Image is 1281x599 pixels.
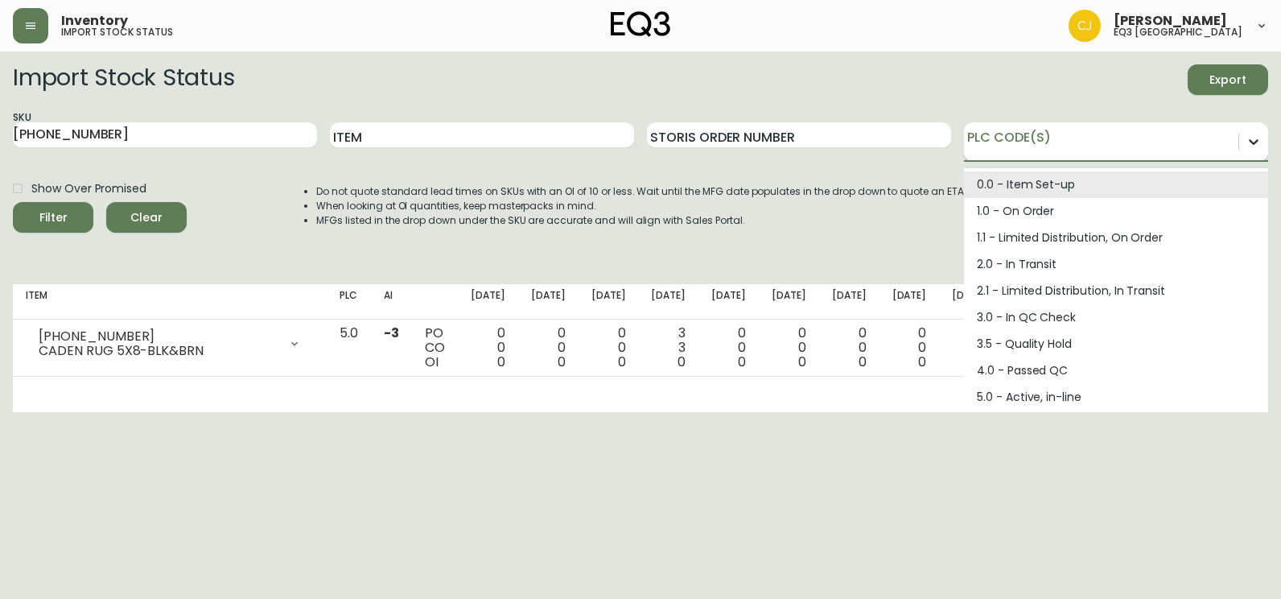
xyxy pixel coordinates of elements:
th: [DATE] [819,284,879,320]
div: 0 0 [531,326,566,370]
div: 3.0 - In QC Check [964,304,1268,331]
li: MFGs listed in the drop down under the SKU are accurate and will align with Sales Portal. [316,213,966,228]
div: 4.0 - Passed QC [964,357,1268,384]
div: 0.0 - Item Set-up [964,171,1268,198]
span: 0 [497,353,505,371]
span: 0 [859,353,867,371]
th: [DATE] [518,284,579,320]
div: 1.1 - Limited Distribution, On Order [964,225,1268,251]
div: 3.5 - Quality Hold [964,331,1268,357]
span: 0 [618,353,626,371]
th: [DATE] [458,284,518,320]
div: 0 0 [832,326,867,370]
th: [DATE] [698,284,759,320]
span: Clear [119,208,174,228]
div: 0 0 [591,326,626,370]
div: 5.0 - Active, in-line [964,384,1268,411]
div: 0 0 [952,326,986,370]
span: 0 [738,353,746,371]
th: [DATE] [939,284,999,320]
th: PLC [327,284,371,320]
span: 0 [918,353,926,371]
div: PO CO [425,326,445,370]
th: [DATE] [579,284,639,320]
div: 1.0 - On Order [964,198,1268,225]
span: Inventory [61,14,128,27]
th: [DATE] [638,284,698,320]
span: Export [1201,70,1255,90]
div: 3 3 [651,326,686,370]
div: CADEN RUG 5X8-BLK&BRN [39,344,278,358]
h2: Import Stock Status [13,64,234,95]
th: Item [13,284,327,320]
h5: import stock status [61,27,173,37]
div: 0 0 [892,326,927,370]
td: 5.0 [327,320,371,377]
div: 0 0 [711,326,746,370]
th: [DATE] [759,284,819,320]
div: 0 0 [471,326,505,370]
span: [PERSON_NAME] [1114,14,1227,27]
li: When looking at OI quantities, keep masterpacks in mind. [316,199,966,213]
div: [PHONE_NUMBER]CADEN RUG 5X8-BLK&BRN [26,326,314,361]
img: 7836c8950ad67d536e8437018b5c2533 [1069,10,1101,42]
th: AI [371,284,412,320]
h5: eq3 [GEOGRAPHIC_DATA] [1114,27,1242,37]
span: Show Over Promised [31,180,146,197]
div: 2.0 - In Transit [964,251,1268,278]
span: OI [425,353,439,371]
button: Export [1188,64,1268,95]
div: 2.1 - Limited Distribution, In Transit [964,278,1268,304]
span: 0 [558,353,566,371]
button: Filter [13,202,93,233]
div: [PHONE_NUMBER] [39,329,278,344]
div: 0 0 [772,326,806,370]
img: logo [611,11,670,37]
span: 0 [678,353,686,371]
span: -3 [384,324,399,342]
button: Clear [106,202,187,233]
th: [DATE] [879,284,940,320]
li: Do not quote standard lead times on SKUs with an OI of 10 or less. Wait until the MFG date popula... [316,184,966,199]
div: Filter [39,208,68,228]
span: 0 [798,353,806,371]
